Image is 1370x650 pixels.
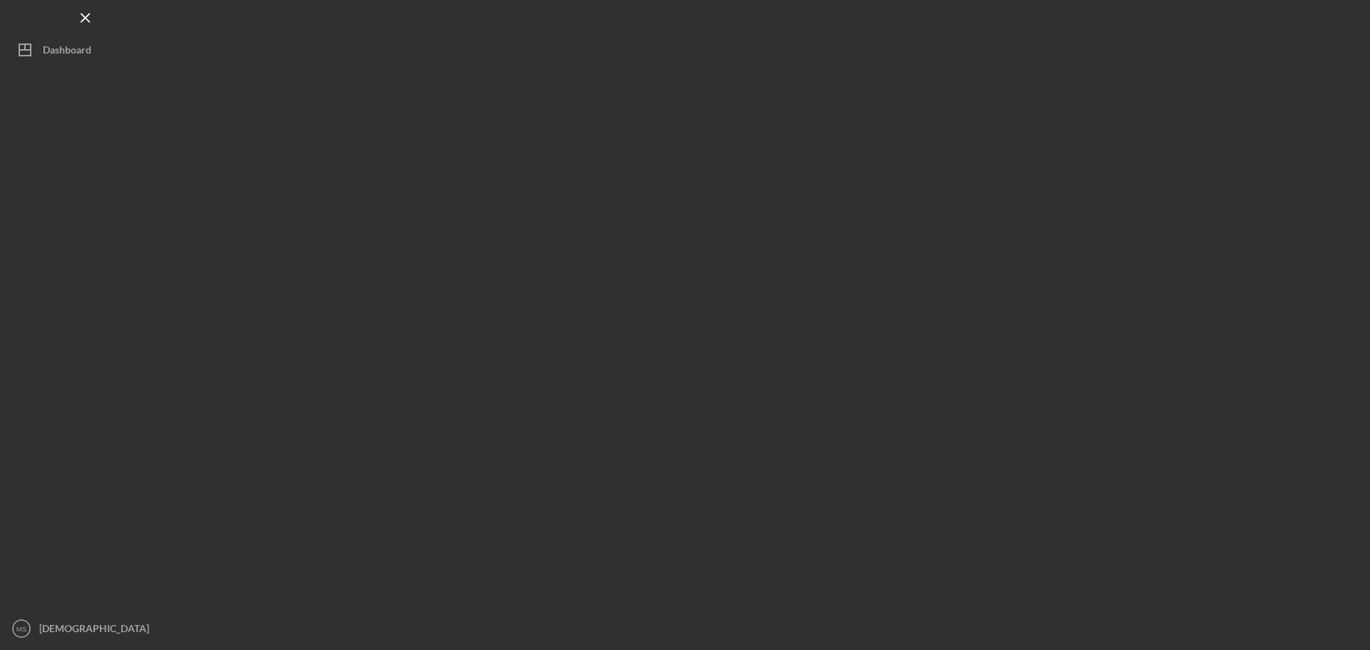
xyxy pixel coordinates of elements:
[16,625,26,633] text: MS
[7,614,164,643] button: MS[DEMOGRAPHIC_DATA][PERSON_NAME]
[7,36,164,64] button: Dashboard
[43,36,91,68] div: Dashboard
